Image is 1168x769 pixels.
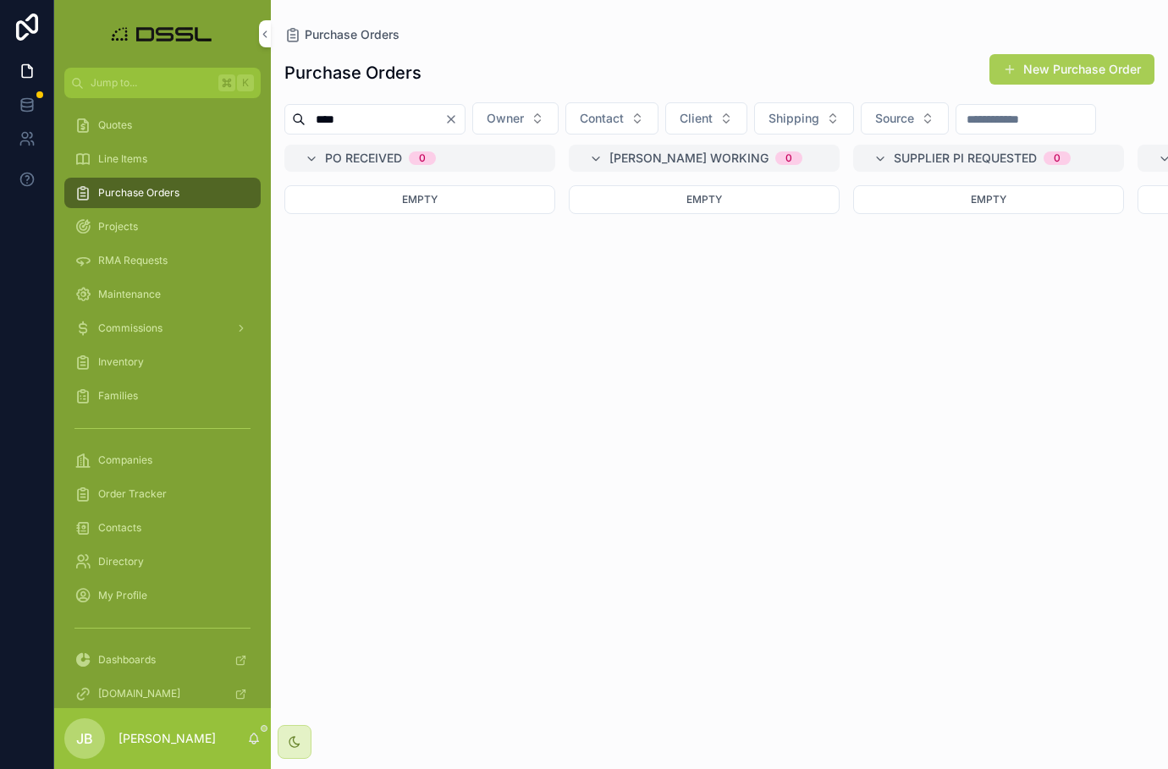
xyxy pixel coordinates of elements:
div: 0 [1054,151,1061,165]
a: RMA Requests [64,245,261,276]
a: Line Items [64,144,261,174]
span: Empty [686,193,722,206]
a: Families [64,381,261,411]
button: Select Button [861,102,949,135]
a: [DOMAIN_NAME] [64,678,261,709]
span: Shipping [769,110,819,127]
a: Companies [64,445,261,475]
span: Supplier PI Requested [894,150,1037,167]
span: Empty [402,193,438,206]
a: Commissions [64,313,261,343]
span: Purchase Orders [98,186,179,200]
p: [PERSON_NAME] [118,730,216,747]
a: Order Tracker [64,479,261,509]
h1: Purchase Orders [284,61,421,85]
div: 0 [785,151,792,165]
span: K [239,76,252,90]
span: Dashboards [98,653,156,667]
span: PO Received [325,150,402,167]
span: Order Tracker [98,487,167,501]
span: [DOMAIN_NAME] [98,687,180,700]
span: Maintenance [98,288,161,301]
a: Contacts [64,513,261,543]
span: Inventory [98,355,144,369]
a: Purchase Orders [284,26,399,43]
span: Client [680,110,713,127]
span: My Profile [98,589,147,602]
a: Dashboards [64,645,261,675]
a: Inventory [64,347,261,377]
span: Purchase Orders [305,26,399,43]
button: Select Button [565,102,658,135]
span: Jump to... [91,76,212,90]
button: Select Button [472,102,559,135]
button: Select Button [665,102,747,135]
span: Families [98,389,138,403]
button: New Purchase Order [989,54,1154,85]
span: Commissions [98,321,163,335]
span: Quotes [98,118,132,132]
span: JB [76,728,93,749]
img: App logo [107,20,219,47]
a: Purchase Orders [64,178,261,208]
span: RMA Requests [98,254,168,267]
button: Jump to...K [64,68,261,98]
span: [PERSON_NAME] Working [609,150,769,167]
div: 0 [419,151,426,165]
a: Maintenance [64,279,261,310]
span: Contact [580,110,624,127]
span: Owner [487,110,524,127]
span: Companies [98,453,152,467]
span: Line Items [98,152,147,166]
button: Clear [444,113,465,126]
span: Directory [98,555,144,569]
span: Projects [98,220,138,233]
span: Source [875,110,914,127]
span: Empty [971,193,1006,206]
a: Directory [64,547,261,577]
button: Select Button [754,102,854,135]
a: Quotes [64,110,261,140]
a: Projects [64,211,261,242]
div: scrollable content [54,98,271,708]
span: Contacts [98,521,141,535]
a: My Profile [64,580,261,611]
